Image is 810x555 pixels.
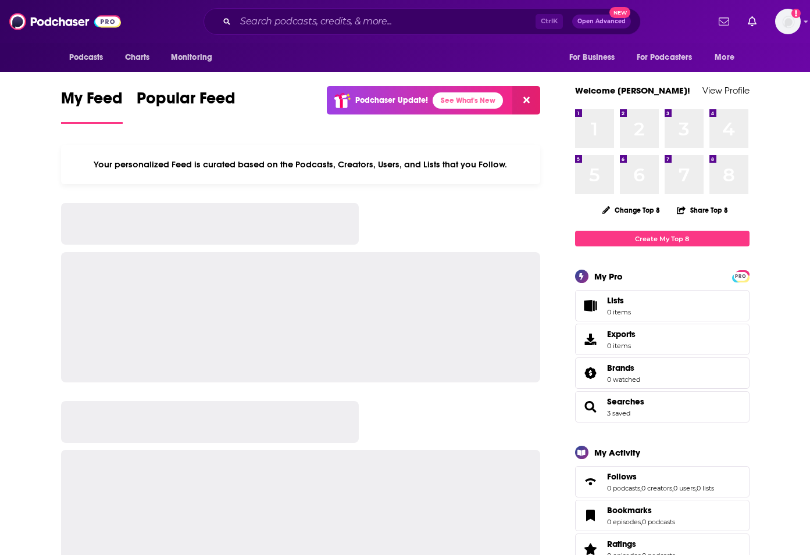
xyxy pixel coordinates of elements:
span: 0 items [607,342,636,350]
a: 0 users [673,484,695,492]
span: Ratings [607,539,636,549]
span: Podcasts [69,49,104,66]
svg: Add a profile image [791,9,801,18]
span: My Feed [61,88,123,115]
span: Monitoring [171,49,212,66]
span: Exports [607,329,636,339]
span: Lists [579,298,602,314]
span: Brands [607,363,634,373]
a: My Feed [61,88,123,124]
a: Bookmarks [579,507,602,524]
a: Follows [579,474,602,490]
span: 0 items [607,308,631,316]
button: Open AdvancedNew [572,15,631,28]
a: Show notifications dropdown [743,12,761,31]
img: User Profile [775,9,801,34]
span: For Podcasters [637,49,693,66]
span: , [695,484,697,492]
button: open menu [163,46,227,69]
a: Brands [607,363,640,373]
span: Exports [579,331,602,348]
a: 0 creators [641,484,672,492]
div: Your personalized Feed is curated based on the Podcasts, Creators, Users, and Lists that you Follow. [61,145,541,184]
a: Welcome [PERSON_NAME]! [575,85,690,96]
span: Follows [607,471,637,482]
button: Change Top 8 [595,203,668,217]
a: Lists [575,290,750,321]
a: Bookmarks [607,505,675,515]
a: Searches [607,396,644,407]
a: Searches [579,399,602,415]
button: open menu [61,46,119,69]
span: Ctrl K [536,14,563,29]
a: Show notifications dropdown [714,12,734,31]
span: Bookmarks [607,505,652,515]
div: My Pro [594,271,623,282]
span: , [672,484,673,492]
span: , [641,518,642,526]
span: Brands [575,357,750,389]
img: Podchaser - Follow, Share and Rate Podcasts [9,10,121,33]
button: Share Top 8 [676,199,729,221]
a: 3 saved [607,409,630,417]
p: Podchaser Update! [355,95,428,105]
button: open menu [629,46,709,69]
span: Charts [125,49,150,66]
span: For Business [569,49,615,66]
a: Exports [575,324,750,355]
button: open menu [706,46,749,69]
a: PRO [734,271,748,280]
a: Charts [117,46,157,69]
span: Follows [575,466,750,497]
a: 0 podcasts [642,518,675,526]
span: Logged in as jenniferyoder [775,9,801,34]
span: Bookmarks [575,500,750,531]
button: open menu [561,46,630,69]
span: Open Advanced [577,19,626,24]
a: Follows [607,471,714,482]
button: Show profile menu [775,9,801,34]
span: , [640,484,641,492]
a: Create My Top 8 [575,231,750,246]
span: Lists [607,295,631,306]
a: 0 lists [697,484,714,492]
input: Search podcasts, credits, & more... [235,12,536,31]
span: New [609,7,630,18]
span: Lists [607,295,624,306]
span: Popular Feed [137,88,235,115]
span: More [715,49,734,66]
div: My Activity [594,447,640,458]
span: Searches [575,391,750,422]
a: 0 watched [607,375,640,384]
a: See What's New [433,92,503,109]
span: PRO [734,272,748,281]
div: Search podcasts, credits, & more... [204,8,641,35]
a: 0 episodes [607,518,641,526]
a: View Profile [702,85,750,96]
a: Popular Feed [137,88,235,124]
a: Ratings [607,539,675,549]
a: 0 podcasts [607,484,640,492]
a: Brands [579,365,602,381]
